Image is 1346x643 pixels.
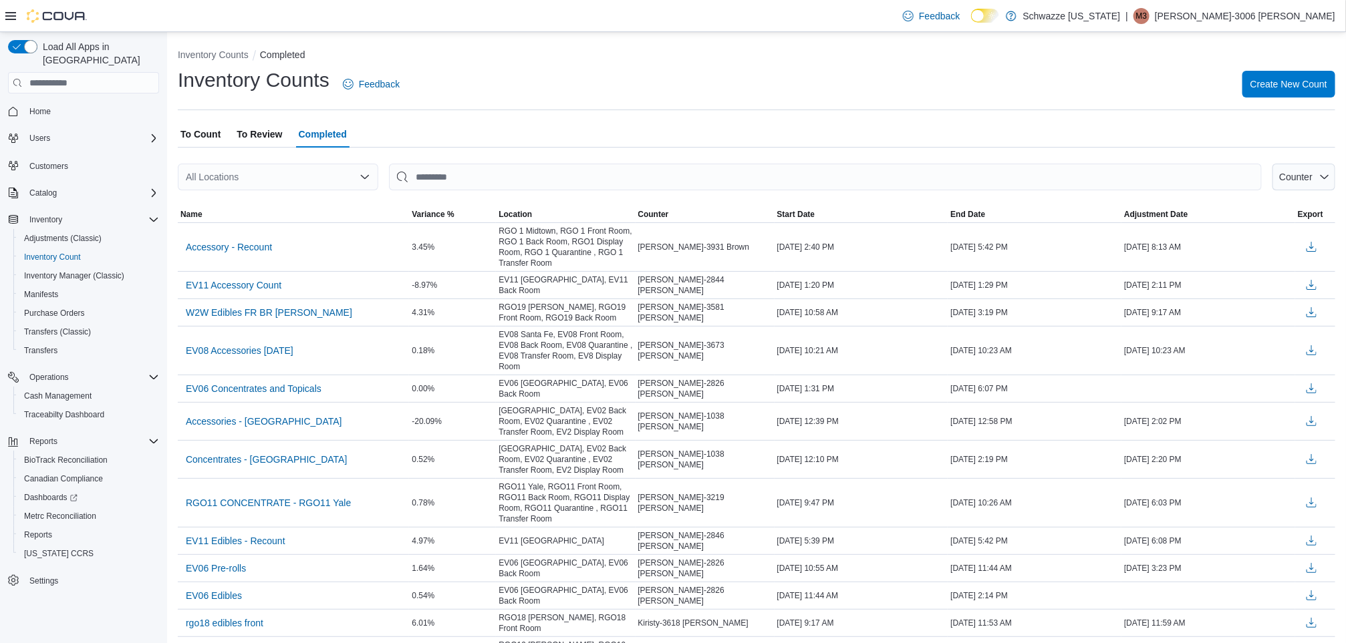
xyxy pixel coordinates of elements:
div: [DATE] 6:08 PM [1121,533,1295,549]
span: [US_STATE] CCRS [24,548,94,559]
span: Completed [299,121,347,148]
a: BioTrack Reconciliation [19,452,113,468]
span: Customers [29,161,68,172]
div: [DATE] 5:39 PM [775,533,948,549]
span: RGO11 CONCENTRATE - RGO11 Yale [186,496,351,509]
button: Adjustments (Classic) [13,229,164,248]
div: [DATE] 12:58 PM [948,413,1121,429]
div: [DATE] 2:19 PM [948,451,1121,467]
p: Schwazze [US_STATE] [1023,8,1121,24]
button: Inventory Count [13,248,164,266]
div: [DATE] 6:07 PM [948,381,1121,397]
span: Reports [24,433,159,449]
p: | [1125,8,1128,24]
div: [DATE] 5:42 PM [948,533,1121,549]
button: Reports [24,433,63,449]
div: RGO11 Yale, RGO11 Front Room, RGO11 Back Room, RGO11 Display Room, RGO11 Quarantine , RGO11 Trans... [496,479,635,527]
button: End Date [948,206,1121,222]
div: [DATE] 10:21 AM [775,343,948,359]
button: Customers [3,156,164,175]
a: Transfers (Classic) [19,324,96,340]
span: Concentrates - [GEOGRAPHIC_DATA] [186,453,347,466]
span: Load All Apps in [GEOGRAPHIC_DATA] [37,40,159,67]
span: Catalog [24,185,159,201]
span: Settings [29,576,58,586]
span: [PERSON_NAME]-2844 [PERSON_NAME] [638,274,772,296]
span: Operations [29,372,69,383]
div: 0.78% [409,495,496,511]
a: Adjustments (Classic) [19,230,107,246]
div: RGO18 [PERSON_NAME], RGO18 Front Room [496,610,635,636]
a: Inventory Count [19,249,86,265]
span: Catalog [29,188,57,198]
span: Traceabilty Dashboard [19,407,159,423]
span: Purchase Orders [19,305,159,321]
div: -8.97% [409,277,496,293]
span: To Review [237,121,282,148]
button: Inventory [3,210,164,229]
div: [DATE] 1:29 PM [948,277,1121,293]
p: [PERSON_NAME]-3006 [PERSON_NAME] [1155,8,1335,24]
div: [DATE] 11:53 AM [948,615,1121,631]
nav: Complex example [8,96,159,625]
span: Manifests [24,289,58,300]
span: Home [24,103,159,120]
button: Reports [13,525,164,544]
span: Adjustments (Classic) [19,230,159,246]
div: EV06 [GEOGRAPHIC_DATA], EV06 Back Room [496,375,635,402]
button: rgo18 edibles front [180,613,269,633]
span: [PERSON_NAME]-3219 [PERSON_NAME] [638,492,772,513]
button: Counter [1272,164,1335,190]
span: Canadian Compliance [19,471,159,487]
div: [DATE] 11:44 AM [948,560,1121,576]
span: BioTrack Reconciliation [24,455,108,465]
a: Home [24,103,56,120]
div: [DATE] 3:23 PM [1121,560,1295,576]
span: Counter [638,209,669,220]
div: RGO19 [PERSON_NAME], RGO19 Front Room, RGO19 Back Room [496,299,635,326]
div: 0.52% [409,451,496,467]
div: 1.64% [409,560,496,576]
button: Operations [24,369,74,385]
span: Transfers [19,343,159,359]
button: [US_STATE] CCRS [13,544,164,563]
div: [DATE] 1:20 PM [775,277,948,293]
button: EV06 Pre-rolls [180,558,251,578]
button: Users [3,129,164,148]
span: Dashboards [19,489,159,505]
div: [DATE] 6:03 PM [1121,495,1295,511]
button: Inventory [24,212,68,228]
div: [DATE] 11:44 AM [775,588,948,604]
button: Inventory Manager (Classic) [13,266,164,285]
span: Transfers (Classic) [19,324,159,340]
div: [DATE] 8:13 AM [1121,239,1295,255]
span: Reports [19,527,159,543]
span: Canadian Compliance [24,473,103,484]
span: Feedback [359,77,400,91]
button: Name [178,206,409,222]
a: Manifests [19,286,63,302]
span: [PERSON_NAME]-2826 [PERSON_NAME] [638,378,772,399]
div: Marisa-3006 Romero [1133,8,1150,24]
button: Metrc Reconciliation [13,507,164,525]
a: [US_STATE] CCRS [19,546,99,562]
button: Operations [3,368,164,387]
button: Completed [260,49,305,60]
button: Start Date [775,206,948,222]
div: [DATE] 2:02 PM [1121,413,1295,429]
span: EV06 Edibles [186,589,242,602]
div: [GEOGRAPHIC_DATA], EV02 Back Room, EV02 Quarantine , EV02 Transfer Room, EV2 Display Room [496,403,635,440]
div: 0.00% [409,381,496,397]
div: EV11 [GEOGRAPHIC_DATA] [496,533,635,549]
input: This is a search bar. After typing your query, hit enter to filter the results lower in the page. [389,164,1262,190]
div: RGO 1 Midtown, RGO 1 Front Room, RGO 1 Back Room, RGO1 Display Room, RGO 1 Quarantine , RGO 1 Tra... [496,223,635,271]
button: Concentrates - [GEOGRAPHIC_DATA] [180,449,352,469]
div: [DATE] 1:31 PM [775,381,948,397]
span: Kiristy-3618 [PERSON_NAME] [638,618,749,628]
div: [DATE] 2:14 PM [948,588,1121,604]
div: [DATE] 10:26 AM [948,495,1121,511]
nav: An example of EuiBreadcrumbs [178,48,1335,64]
button: RGO11 CONCENTRATE - RGO11 Yale [180,493,356,513]
button: Location [496,206,635,222]
div: 4.31% [409,304,496,320]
